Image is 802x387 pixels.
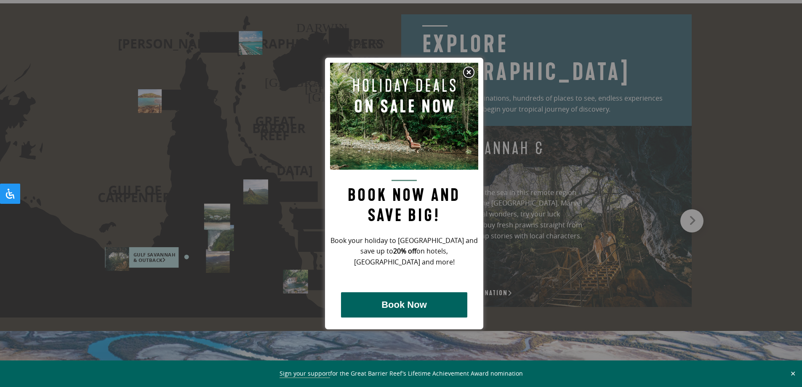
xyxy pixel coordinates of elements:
[462,66,475,79] img: Close
[280,369,330,378] a: Sign your support
[330,235,478,268] p: Book your holiday to [GEOGRAPHIC_DATA] and save up to on hotels, [GEOGRAPHIC_DATA] and more!
[341,292,467,318] button: Book Now
[280,369,523,378] span: for the Great Barrier Reef’s Lifetime Achievement Award nomination
[330,63,478,170] img: Pop up image for Holiday Packages
[393,246,416,256] strong: 20% off
[788,370,798,377] button: Close
[330,180,478,226] h2: Book now and save big!
[5,189,15,199] svg: Open Accessibility Panel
